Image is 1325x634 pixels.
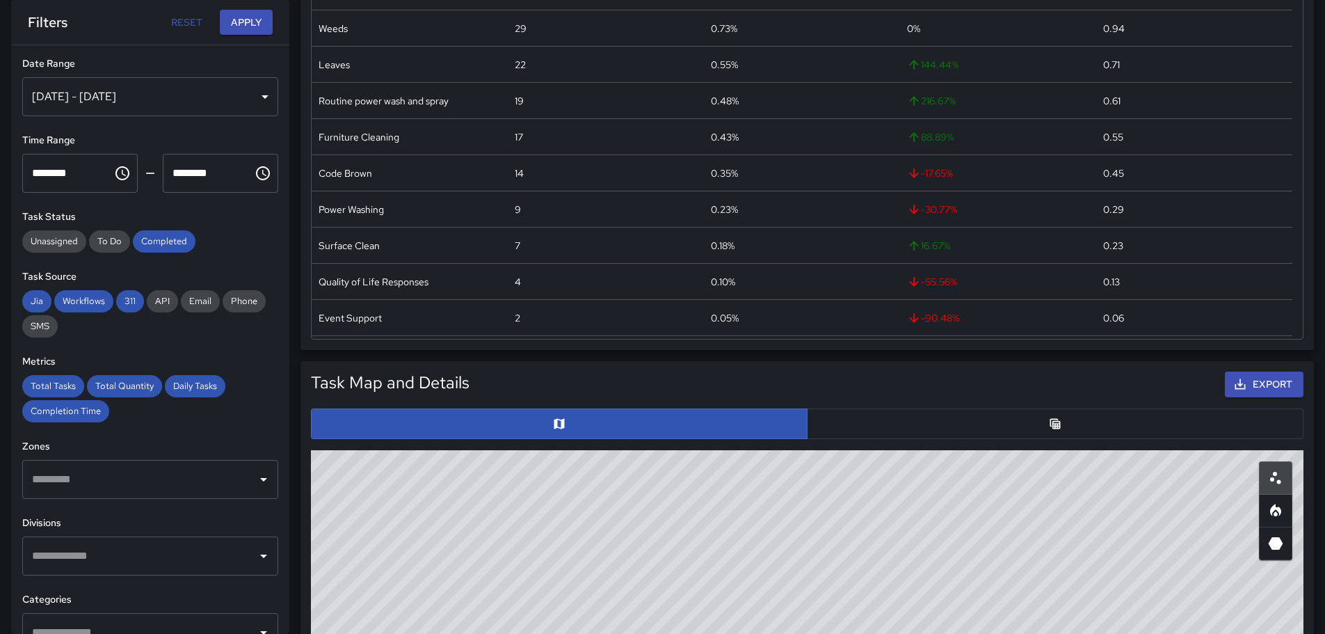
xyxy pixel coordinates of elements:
div: Code Brown [319,166,372,180]
div: To Do [89,230,130,253]
button: Open [254,470,273,489]
h6: Task Source [22,269,278,285]
button: Scatterplot [1259,461,1292,495]
div: 0.23% [711,203,738,216]
span: Email [181,295,220,307]
div: 0.48% [711,94,739,108]
div: Email [181,290,220,312]
div: Event Support [319,311,382,325]
button: Map [311,409,808,439]
div: 0.73% [711,22,737,35]
span: 16.67 % [907,239,950,253]
div: 0.35% [711,166,738,180]
div: 0.29 [1103,203,1124,216]
button: 3D Heatmap [1259,527,1292,560]
h6: Date Range [22,56,278,72]
div: 0.71 [1103,58,1120,72]
div: 0.94 [1103,22,1125,35]
span: Unassigned [22,235,86,247]
div: 311 [116,290,144,312]
span: 0 % [907,22,920,35]
h6: Divisions [22,516,278,531]
button: Reset [164,10,209,35]
button: Export [1225,372,1303,397]
button: Open [254,546,273,566]
h6: Time Range [22,133,278,148]
svg: 3D Heatmap [1267,535,1284,552]
div: 0.61 [1103,94,1121,108]
h6: Filters [28,11,67,33]
div: Unassigned [22,230,86,253]
div: Leaves [319,58,350,72]
div: 19 [515,94,524,108]
div: Jia [22,290,51,312]
h6: Categories [22,592,278,608]
div: 0.55% [711,58,738,72]
h5: Task Map and Details [311,372,469,394]
span: Completion Time [22,405,109,417]
div: 14 [515,166,524,180]
span: Workflows [54,295,113,307]
span: Total Tasks [22,380,84,392]
div: SMS [22,315,58,338]
div: 0.45 [1103,166,1124,180]
div: [DATE] - [DATE] [22,77,278,116]
div: Total Tasks [22,375,84,397]
div: 0.10% [711,275,735,289]
div: Power Washing [319,203,384,216]
span: Total Quantity [87,380,162,392]
h6: Zones [22,439,278,454]
button: Table [807,409,1303,439]
div: Phone [223,290,266,312]
div: Completion Time [22,400,109,422]
svg: Table [1048,417,1062,431]
span: 88.89 % [907,130,954,144]
svg: Scatterplot [1267,470,1284,486]
span: API [147,295,178,307]
span: Completed [133,235,195,247]
span: 311 [116,295,144,307]
svg: Heatmap [1267,502,1284,519]
span: SMS [22,320,58,332]
div: 4 [515,275,521,289]
div: Workflows [54,290,113,312]
span: Phone [223,295,266,307]
div: 0.06 [1103,311,1124,325]
h6: Metrics [22,354,278,370]
div: Routine power wash and spray [319,94,449,108]
div: 0.55 [1103,130,1123,144]
button: Apply [220,10,273,35]
div: 22 [515,58,526,72]
div: Quality of Life Responses [319,275,428,289]
span: Daily Tasks [165,380,225,392]
div: API [147,290,178,312]
div: 7 [515,239,520,253]
button: Choose time, selected time is 11:59 PM [249,159,277,187]
div: Furniture Cleaning [319,130,399,144]
div: 9 [515,203,521,216]
span: -30.77 % [907,203,957,216]
button: Heatmap [1259,494,1292,528]
span: 216.67 % [907,94,956,108]
div: 0.13 [1103,275,1120,289]
h6: Task Status [22,209,278,225]
span: -17.65 % [907,166,953,180]
button: Choose time, selected time is 12:00 AM [109,159,136,187]
svg: Map [552,417,566,431]
span: 144.44 % [907,58,958,72]
div: 0.18% [711,239,734,253]
span: -90.48 % [907,311,959,325]
span: To Do [89,235,130,247]
div: 0.05% [711,311,739,325]
div: 2 [515,311,520,325]
div: Total Quantity [87,375,162,397]
div: 0.23 [1103,239,1123,253]
div: Weeds [319,22,348,35]
div: 29 [515,22,527,35]
span: -55.56 % [907,275,957,289]
div: 0.43% [711,130,739,144]
div: Daily Tasks [165,375,225,397]
div: Completed [133,230,195,253]
div: 17 [515,130,523,144]
span: Jia [22,295,51,307]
